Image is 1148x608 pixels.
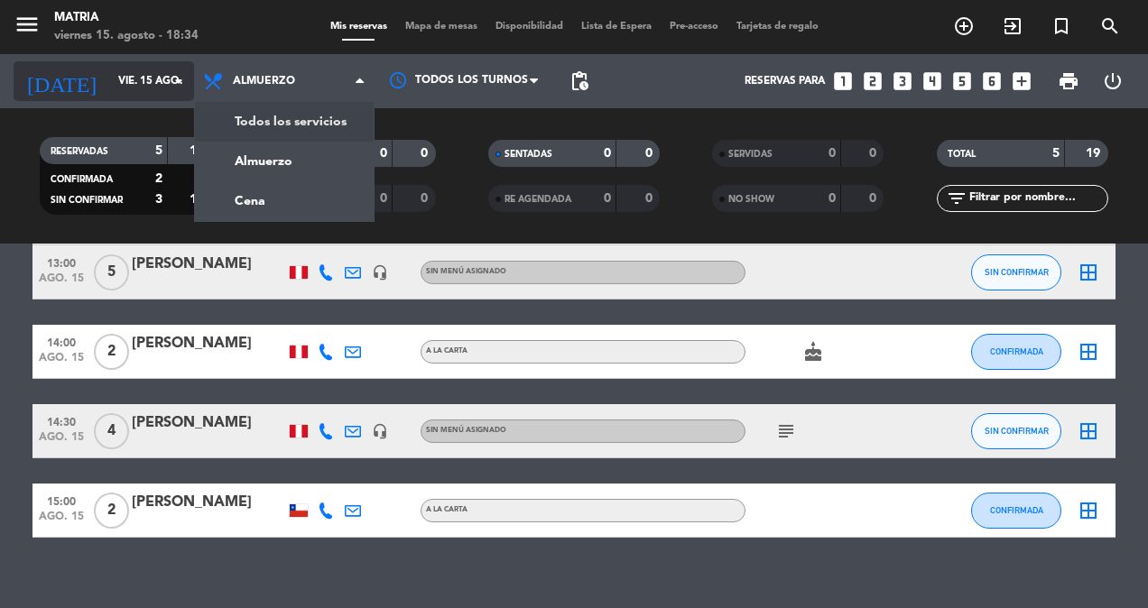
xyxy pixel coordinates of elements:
[980,69,1004,93] i: looks_6
[661,22,727,32] span: Pre-acceso
[604,192,611,205] strong: 0
[426,506,468,513] span: A la Carta
[190,144,208,157] strong: 19
[426,268,506,275] span: Sin menú asignado
[380,147,387,160] strong: 0
[372,264,388,281] i: headset_mic
[426,427,506,434] span: Sin menú asignado
[948,150,976,159] span: TOTAL
[233,75,295,88] span: Almuerzo
[421,147,431,160] strong: 0
[604,147,611,160] strong: 0
[572,22,661,32] span: Lista de Espera
[39,511,84,531] span: ago. 15
[1051,15,1072,37] i: turned_in_not
[1002,15,1023,37] i: exit_to_app
[971,493,1061,529] button: CONFIRMADA
[39,272,84,293] span: ago. 15
[971,334,1061,370] button: CONFIRMADA
[728,195,774,204] span: NO SHOW
[869,192,880,205] strong: 0
[985,267,1049,277] span: SIN CONFIRMAR
[645,147,656,160] strong: 0
[861,69,884,93] i: looks_two
[168,70,190,92] i: arrow_drop_down
[953,15,975,37] i: add_circle_outline
[1090,54,1134,108] div: LOG OUT
[426,347,468,355] span: A la Carta
[14,11,41,44] button: menu
[505,195,571,204] span: RE AGENDADA
[380,192,387,205] strong: 0
[1010,69,1033,93] i: add_box
[728,150,773,159] span: SERVIDAS
[94,254,129,290] span: 5
[94,493,129,529] span: 2
[802,341,824,363] i: cake
[132,411,285,435] div: [PERSON_NAME]
[155,172,162,185] strong: 2
[1058,70,1079,92] span: print
[1086,147,1104,160] strong: 19
[775,420,797,442] i: subject
[869,147,880,160] strong: 0
[132,253,285,276] div: [PERSON_NAME]
[569,70,590,92] span: pending_actions
[39,352,84,373] span: ago. 15
[372,423,388,439] i: headset_mic
[54,9,199,27] div: MATRIA
[155,144,162,157] strong: 5
[39,331,84,352] span: 14:00
[946,188,967,209] i: filter_list
[486,22,572,32] span: Disponibilidad
[971,413,1061,449] button: SIN CONFIRMAR
[51,196,123,205] span: SIN CONFIRMAR
[132,491,285,514] div: [PERSON_NAME]
[990,346,1043,356] span: CONFIRMADA
[190,193,208,206] strong: 15
[39,431,84,452] span: ago. 15
[829,192,836,205] strong: 0
[990,505,1043,515] span: CONFIRMADA
[645,192,656,205] strong: 0
[971,254,1061,290] button: SIN CONFIRMAR
[155,193,162,206] strong: 3
[727,22,828,32] span: Tarjetas de regalo
[1078,341,1099,363] i: border_all
[1099,15,1121,37] i: search
[54,27,199,45] div: viernes 15. agosto - 18:34
[195,102,374,142] a: Todos los servicios
[829,147,836,160] strong: 0
[132,332,285,355] div: [PERSON_NAME]
[39,410,84,431] span: 14:30
[39,490,84,511] span: 15:00
[1078,420,1099,442] i: border_all
[921,69,944,93] i: looks_4
[14,61,109,101] i: [DATE]
[94,413,129,449] span: 4
[1052,147,1060,160] strong: 5
[1102,70,1124,92] i: power_settings_new
[985,426,1049,436] span: SIN CONFIRMAR
[421,192,431,205] strong: 0
[321,22,396,32] span: Mis reservas
[195,142,374,181] a: Almuerzo
[967,189,1107,208] input: Filtrar por nombre...
[505,150,552,159] span: SENTADAS
[51,175,113,184] span: CONFIRMADA
[950,69,974,93] i: looks_5
[396,22,486,32] span: Mapa de mesas
[745,75,825,88] span: Reservas para
[14,11,41,38] i: menu
[891,69,914,93] i: looks_3
[1078,500,1099,521] i: border_all
[51,147,108,156] span: RESERVADAS
[1078,262,1099,283] i: border_all
[195,181,374,221] a: Cena
[94,334,129,370] span: 2
[831,69,855,93] i: looks_one
[39,252,84,272] span: 13:00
